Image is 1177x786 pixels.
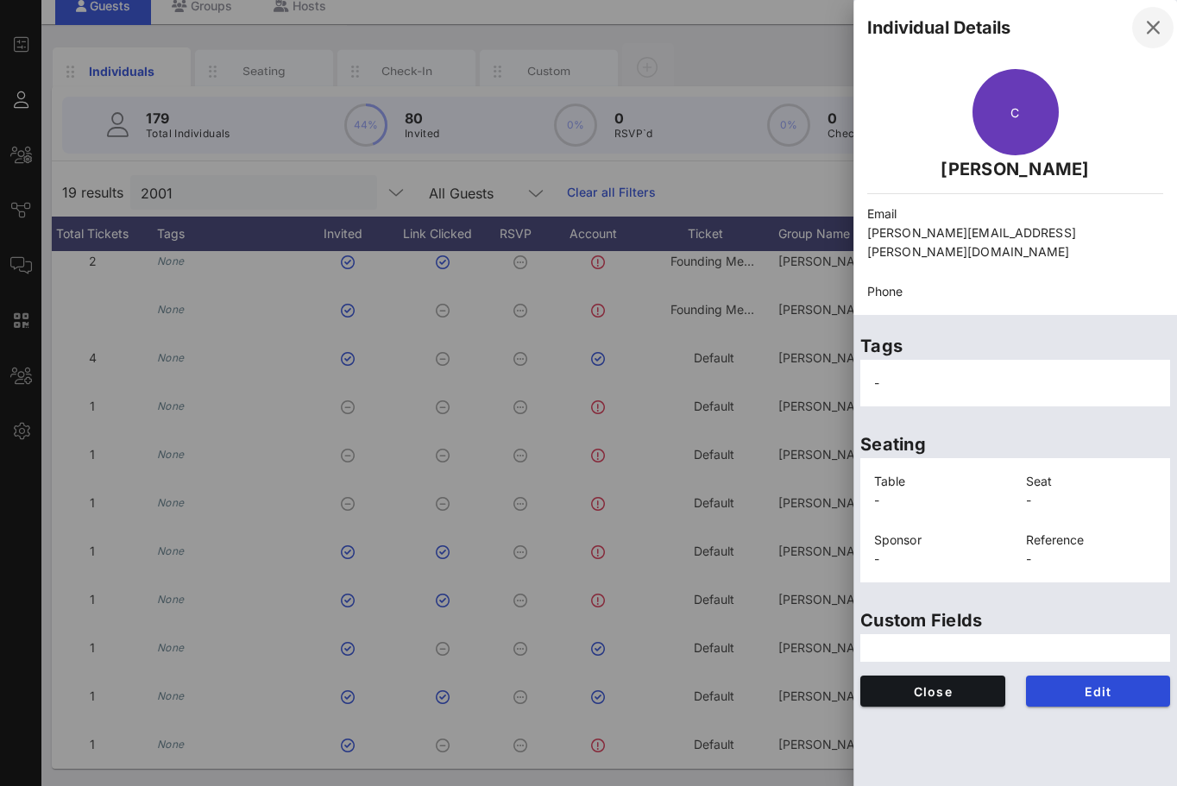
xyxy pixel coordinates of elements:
span: Close [874,684,991,699]
p: Phone [867,282,1163,301]
span: - [874,375,879,390]
p: Email [867,204,1163,223]
p: Seating [860,431,1170,458]
p: Tags [860,332,1170,360]
p: - [1026,550,1157,569]
p: [PERSON_NAME] [867,155,1163,183]
p: - [874,550,1005,569]
p: - [1026,491,1157,510]
p: Table [874,472,1005,491]
p: [PERSON_NAME][EMAIL_ADDRESS][PERSON_NAME][DOMAIN_NAME] [867,223,1163,261]
span: C [1010,105,1019,120]
p: Sponsor [874,531,1005,550]
p: Custom Fields [860,607,1170,634]
span: Edit [1040,684,1157,699]
p: - [874,491,1005,510]
button: Close [860,676,1005,707]
p: Seat [1026,472,1157,491]
p: Reference [1026,531,1157,550]
button: Edit [1026,676,1171,707]
div: Individual Details [867,15,1010,41]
